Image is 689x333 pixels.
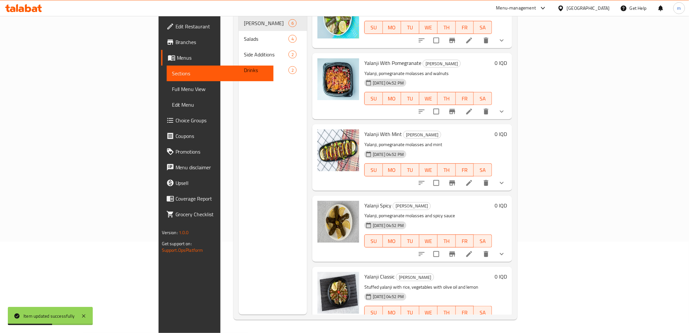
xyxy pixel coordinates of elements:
[370,80,406,86] span: [DATE] 04:52 PM
[458,236,471,246] span: FR
[239,15,307,31] div: [PERSON_NAME]6
[476,94,489,103] span: SA
[176,179,268,187] span: Upsell
[161,175,274,191] a: Upsell
[414,246,429,262] button: sort-choices
[177,54,268,62] span: Menus
[176,210,268,218] span: Grocery Checklist
[494,175,510,191] button: show more
[465,108,473,115] a: Edit menu item
[289,52,296,58] span: 2
[494,246,510,262] button: show more
[367,23,380,32] span: SU
[404,94,417,103] span: TU
[440,308,453,317] span: TH
[23,312,75,320] div: Item updated successfully
[172,85,268,93] span: Full Menu View
[422,308,435,317] span: WE
[422,236,435,246] span: WE
[414,33,429,48] button: sort-choices
[161,50,274,66] a: Menus
[419,92,438,105] button: WE
[458,165,471,175] span: FR
[476,165,489,175] span: SA
[476,23,489,32] span: SA
[396,273,434,281] div: Bas Yalanji
[161,34,274,50] a: Branches
[419,163,438,176] button: WE
[370,151,406,158] span: [DATE] 04:52 PM
[456,92,474,105] button: FR
[465,250,473,258] a: Edit menu item
[478,246,494,262] button: delete
[476,308,489,317] span: SA
[176,23,268,30] span: Edit Restaurant
[288,66,297,74] div: items
[244,66,288,74] span: Drinks
[465,179,473,187] a: Edit menu item
[162,228,178,237] span: Version:
[161,144,274,159] a: Promotions
[458,23,471,32] span: FR
[401,163,419,176] button: TU
[244,35,288,43] div: Salads
[386,94,399,103] span: MO
[364,92,383,105] button: SU
[364,212,492,220] p: Yalanji, pomegranate molasses and spicy sauce
[438,163,456,176] button: TH
[364,272,395,281] span: Yalanji Classic
[176,163,268,171] span: Menu disclaimer
[677,5,681,12] span: m
[429,34,443,47] span: Select to update
[167,66,274,81] a: Sections
[386,308,399,317] span: MO
[496,4,536,12] div: Menu-management
[495,272,507,281] h6: 0 IQD
[403,131,441,139] div: Bas Yalanji
[383,306,401,319] button: MO
[456,163,474,176] button: FR
[364,163,383,176] button: SU
[423,60,460,68] span: [PERSON_NAME]
[239,31,307,47] div: Salads4
[393,202,431,210] div: Bas Yalanji
[476,236,489,246] span: SA
[444,104,460,119] button: Branch-specific-item
[396,274,434,281] span: [PERSON_NAME]
[367,165,380,175] span: SU
[244,51,288,58] div: Side Additions
[429,105,443,118] span: Select to update
[161,206,274,222] a: Grocery Checklist
[179,228,189,237] span: 1.0.0
[414,175,429,191] button: sort-choices
[419,306,438,319] button: WE
[393,202,430,210] span: [PERSON_NAME]
[456,235,474,248] button: FR
[364,21,383,34] button: SU
[438,235,456,248] button: TH
[364,201,391,210] span: Yalanji Spicy
[383,21,401,34] button: MO
[364,141,492,149] p: Yalanji, pomegranate molasses and mint
[494,33,510,48] button: show more
[161,113,274,128] a: Choice Groups
[288,51,297,58] div: items
[401,21,419,34] button: TU
[498,179,506,187] svg: Show Choices
[167,97,274,113] a: Edit Menu
[386,236,399,246] span: MO
[419,21,438,34] button: WE
[478,175,494,191] button: delete
[498,250,506,258] svg: Show Choices
[458,94,471,103] span: FR
[386,23,399,32] span: MO
[401,306,419,319] button: TU
[422,165,435,175] span: WE
[172,69,268,77] span: Sections
[367,94,380,103] span: SU
[288,19,297,27] div: items
[422,23,435,32] span: WE
[162,239,192,248] span: Get support on:
[456,306,474,319] button: FR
